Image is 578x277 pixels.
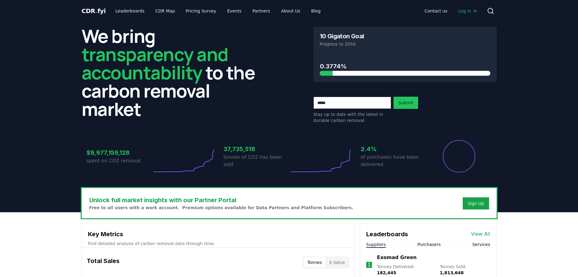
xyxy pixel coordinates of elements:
button: Sign Up [463,197,489,209]
p: Stay up to date with the latest in durable carbon removal. [313,111,391,123]
p: tonnes of CO2 has been sold [224,154,289,168]
a: View All [471,230,490,238]
a: CDR Map [150,5,180,16]
nav: Main [420,5,482,16]
p: 1 [367,261,370,268]
a: Contact us [420,5,452,16]
div: Percentage of sales delivered [442,139,476,173]
p: Find detailed analysis of carbon removal data through time. [88,241,349,247]
a: Log in [453,5,482,16]
h3: 37,735,518 [224,144,289,154]
button: Services [472,241,490,248]
span: Log in [458,8,477,14]
h3: 2.4% [361,144,426,154]
h3: 10 Gigaton Goal [320,33,364,39]
a: Blog [306,5,326,16]
button: Tonnes [304,258,326,267]
a: Partners [248,5,275,16]
a: Sign Up [468,200,484,206]
p: Tonnes Delivered : [377,264,434,276]
h3: Leaderboards [366,230,408,239]
span: 1,813,648 [440,270,464,275]
span: CDR fyi [82,7,106,15]
a: About Us [276,5,305,16]
p: Tonnes Sold : [440,264,490,276]
button: Submit [394,97,418,109]
button: Suppliers [366,241,386,248]
a: Events [222,5,246,16]
span: transparency and accountability [82,42,228,85]
h3: $9,977,159,128 [86,148,152,157]
h3: Key Metrics [88,230,349,239]
a: Pricing Survey [181,5,221,16]
h3: 0.3774% [320,62,490,71]
span: 182,445 [377,270,396,275]
button: Purchasers [417,241,441,248]
a: Leaderboards [110,5,149,16]
h3: Total Sales [87,256,120,268]
p: Free to all users with a work account. Premium options available for Data Partners and Platform S... [89,205,353,211]
a: Exomad Green [377,254,417,261]
p: of purchases have been delivered [361,154,426,168]
p: spent on CO2 removal [86,157,152,164]
h2: We bring to the carbon removal market [82,27,265,118]
nav: Main [110,5,325,16]
p: Progress to 2050 [320,41,490,47]
span: . [95,7,97,15]
h3: Unlock full market insights with our Partner Portal [89,196,353,205]
button: $ Value [326,258,349,267]
a: CDR.fyi [82,7,106,15]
